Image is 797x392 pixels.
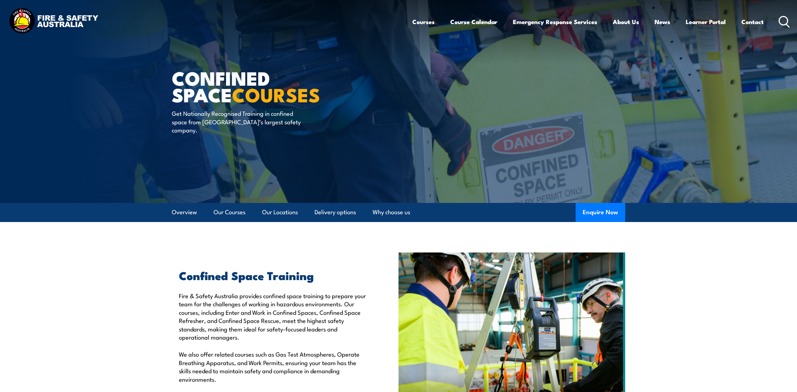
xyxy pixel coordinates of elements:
[172,69,347,102] h1: Confined Space
[450,12,497,31] a: Course Calendar
[315,203,356,222] a: Delivery options
[172,109,301,134] p: Get Nationally Recognised Training in confined space from [GEOGRAPHIC_DATA]’s largest safety comp...
[613,12,639,31] a: About Us
[179,350,366,383] p: We also offer related courses such as Gas Test Atmospheres, Operate Breathing Apparatus, and Work...
[741,12,764,31] a: Contact
[576,203,625,222] button: Enquire Now
[373,203,410,222] a: Why choose us
[214,203,245,222] a: Our Courses
[655,12,670,31] a: News
[179,291,366,341] p: Fire & Safety Australia provides confined space training to prepare your team for the challenges ...
[686,12,726,31] a: Learner Portal
[262,203,298,222] a: Our Locations
[513,12,597,31] a: Emergency Response Services
[179,270,366,280] h2: Confined Space Training
[172,203,197,222] a: Overview
[232,79,320,109] strong: COURSES
[412,12,435,31] a: Courses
